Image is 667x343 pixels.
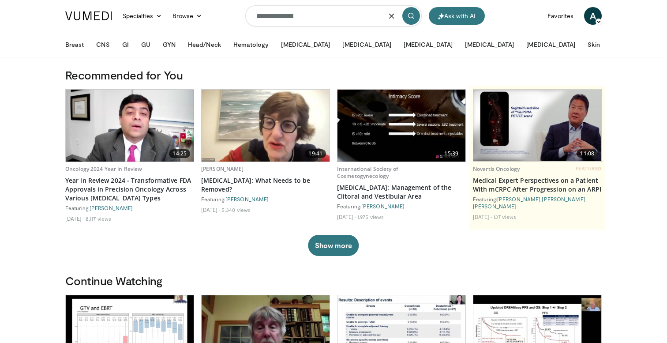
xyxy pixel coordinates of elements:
a: [PERSON_NAME] [90,205,133,211]
span: 19:41 [305,149,326,158]
a: 11:08 [473,90,601,162]
a: 15:39 [337,90,465,162]
li: [DATE] [65,215,84,222]
a: Favorites [542,7,579,25]
button: [MEDICAL_DATA] [276,36,335,53]
div: Featuring: [337,203,466,210]
a: Browse [167,7,208,25]
li: 137 views [493,213,516,220]
button: GI [117,36,134,53]
div: Featuring: , , [473,196,602,210]
a: [MEDICAL_DATA]: What Needs to be Removed? [201,176,330,194]
div: Featuring: [65,204,194,211]
input: Search topics, interventions [245,5,422,26]
button: Ask with AI [429,7,485,25]
img: 4d0a4bbe-a17a-46ab-a4ad-f5554927e0d3.620x360_q85_upscale.jpg [202,90,330,162]
img: 22cacae0-80e8-46c7-b946-25cff5e656fa.620x360_q85_upscale.jpg [66,90,194,162]
span: FEATURED [576,166,602,172]
li: 8,117 views [86,215,111,222]
button: [MEDICAL_DATA] [337,36,397,53]
button: CNS [91,36,115,53]
a: 14:25 [66,90,194,162]
span: 11:08 [577,149,598,158]
button: Show more [308,235,359,256]
button: Head/Neck [183,36,226,53]
button: Skin [582,36,605,53]
a: Specialties [117,7,167,25]
a: Novartis Oncology [473,165,520,173]
span: 15:39 [441,149,462,158]
span: 14:25 [169,149,190,158]
button: Hematology [228,36,274,53]
li: 5,340 views [221,206,251,213]
li: [DATE] [473,213,492,220]
a: Year in Review 2024 - Transformative FDA Approvals in Precision Oncology Across Various [MEDICAL_... [65,176,194,203]
button: [MEDICAL_DATA] [460,36,519,53]
button: [MEDICAL_DATA] [521,36,581,53]
a: International Society of Cosmetogynecology [337,165,398,180]
a: [PERSON_NAME] [542,196,585,202]
img: 274c688b-43f2-4887-ad5a-03ecf2b40957.620x360_q85_upscale.jpg [337,90,465,162]
li: [DATE] [201,206,220,213]
div: Featuring: [201,196,330,203]
li: 1,975 views [357,213,384,220]
a: [PERSON_NAME] [473,203,516,209]
h3: Recommended for You [65,68,602,82]
a: Oncology 2024 Year in Review [65,165,142,173]
a: [PERSON_NAME] [225,196,269,202]
a: A [584,7,602,25]
img: 918109e9-db38-4028-9578-5f15f4cfacf3.jpg.620x360_q85_upscale.jpg [473,90,601,161]
button: GU [136,36,156,53]
button: [MEDICAL_DATA] [398,36,458,53]
h3: Continue Watching [65,274,602,288]
a: [PERSON_NAME] [201,165,244,173]
a: [PERSON_NAME] [497,196,540,202]
button: GYN [157,36,181,53]
a: [PERSON_NAME] [361,203,405,209]
a: [MEDICAL_DATA]: Management of the Clitoral and Vestibular Area [337,183,466,201]
img: VuMedi Logo [65,11,112,20]
a: Medical Expert Perspectives on a Patient With mCRPC After Progression on an ARPI [473,176,602,194]
li: [DATE] [337,213,356,220]
a: 19:41 [202,90,330,162]
button: Breast [60,36,89,53]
